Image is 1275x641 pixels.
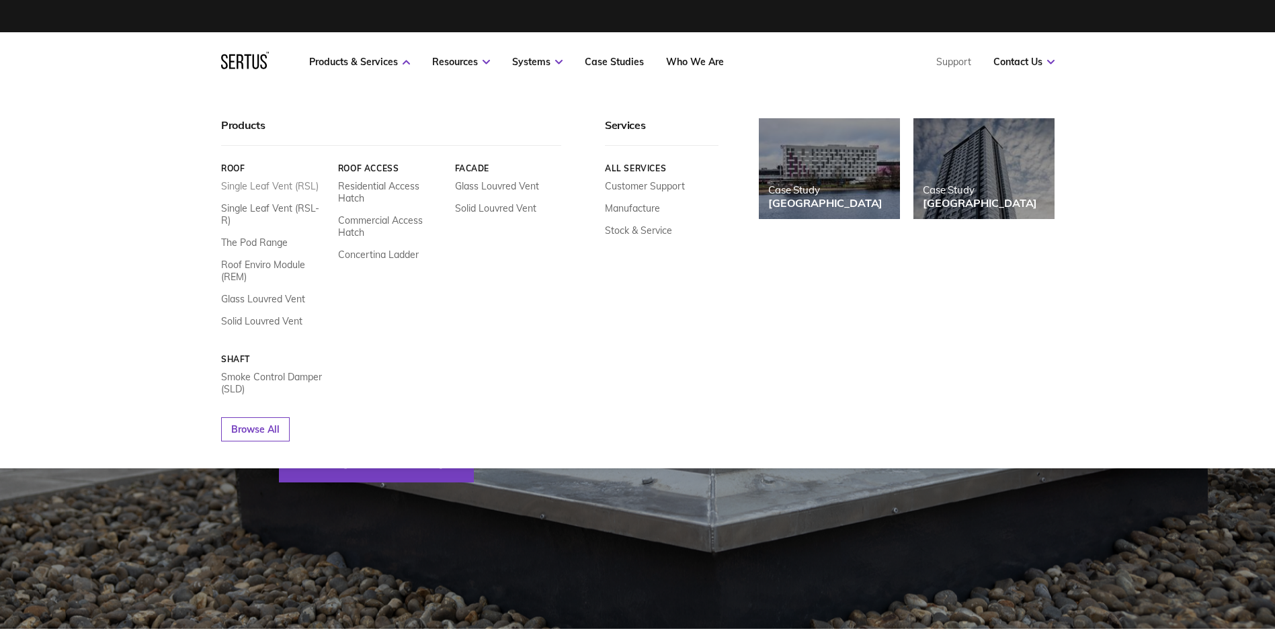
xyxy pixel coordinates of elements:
a: Systems [512,56,563,68]
a: Case Study[GEOGRAPHIC_DATA] [913,118,1055,219]
a: Solid Louvred Vent [221,315,302,327]
a: Solid Louvred Vent [454,202,536,214]
a: Concertina Ladder [337,249,418,261]
a: Case Study[GEOGRAPHIC_DATA] [759,118,900,219]
div: [GEOGRAPHIC_DATA] [923,196,1037,210]
a: Residential Access Hatch [337,180,444,204]
a: Commercial Access Hatch [337,214,444,239]
a: All services [605,163,718,173]
a: Facade [454,163,561,173]
iframe: Chat Widget [1033,485,1275,641]
a: Resources [432,56,490,68]
a: Smoke Control Damper (SLD) [221,371,328,395]
div: Case Study [923,183,1037,196]
a: Single Leaf Vent (RSL) [221,180,319,192]
div: Case Study [768,183,882,196]
a: Manufacture [605,202,660,214]
a: Browse All [221,417,290,441]
div: Services [605,118,718,146]
a: Single Leaf Vent (RSL-R) [221,202,328,226]
a: Glass Louvred Vent [454,180,538,192]
a: The Pod Range [221,237,288,249]
a: Support [936,56,971,68]
div: [GEOGRAPHIC_DATA] [768,196,882,210]
a: Who We Are [666,56,724,68]
div: Products [221,118,561,146]
a: Roof [221,163,328,173]
a: Case Studies [585,56,644,68]
a: Products & Services [309,56,410,68]
a: Glass Louvred Vent [221,293,305,305]
a: Stock & Service [605,224,672,237]
a: Contact Us [993,56,1055,68]
a: Shaft [221,354,328,364]
a: Roof Enviro Module (REM) [221,259,328,283]
a: Roof Access [337,163,444,173]
a: Customer Support [605,180,685,192]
